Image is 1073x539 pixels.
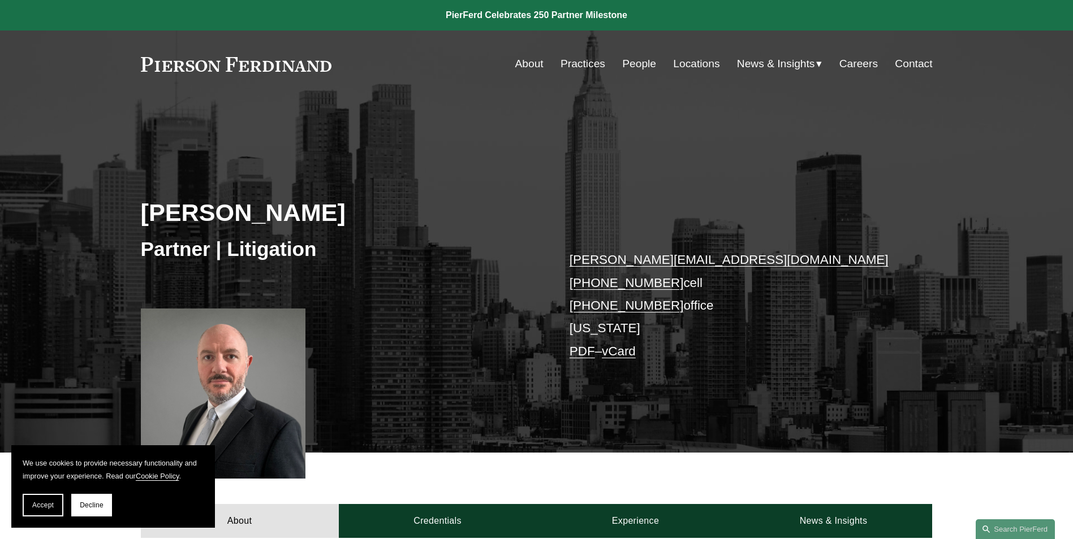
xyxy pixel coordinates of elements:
a: Careers [839,53,878,75]
a: [PERSON_NAME][EMAIL_ADDRESS][DOMAIN_NAME] [570,253,889,267]
p: We use cookies to provide necessary functionality and improve your experience. Read our . [23,457,204,483]
a: People [622,53,656,75]
a: folder dropdown [737,53,822,75]
p: cell office [US_STATE] – [570,249,899,363]
a: [PHONE_NUMBER] [570,298,684,312]
a: Locations [673,53,719,75]
button: Accept [23,494,63,516]
a: About [141,504,339,538]
a: Practices [561,53,605,75]
button: Decline [71,494,112,516]
a: PDF [570,344,595,358]
a: [PHONE_NUMBER] [570,276,684,290]
a: Cookie Policy [136,472,179,480]
section: Cookie banner [11,445,215,528]
a: News & Insights [734,504,932,538]
a: About [515,53,544,75]
a: Experience [537,504,735,538]
a: Credentials [339,504,537,538]
a: vCard [602,344,636,358]
span: News & Insights [737,54,815,74]
span: Accept [32,501,54,509]
h3: Partner | Litigation [141,237,537,262]
a: Contact [895,53,932,75]
span: Decline [80,501,104,509]
a: Search this site [976,519,1055,539]
h2: [PERSON_NAME] [141,198,537,227]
